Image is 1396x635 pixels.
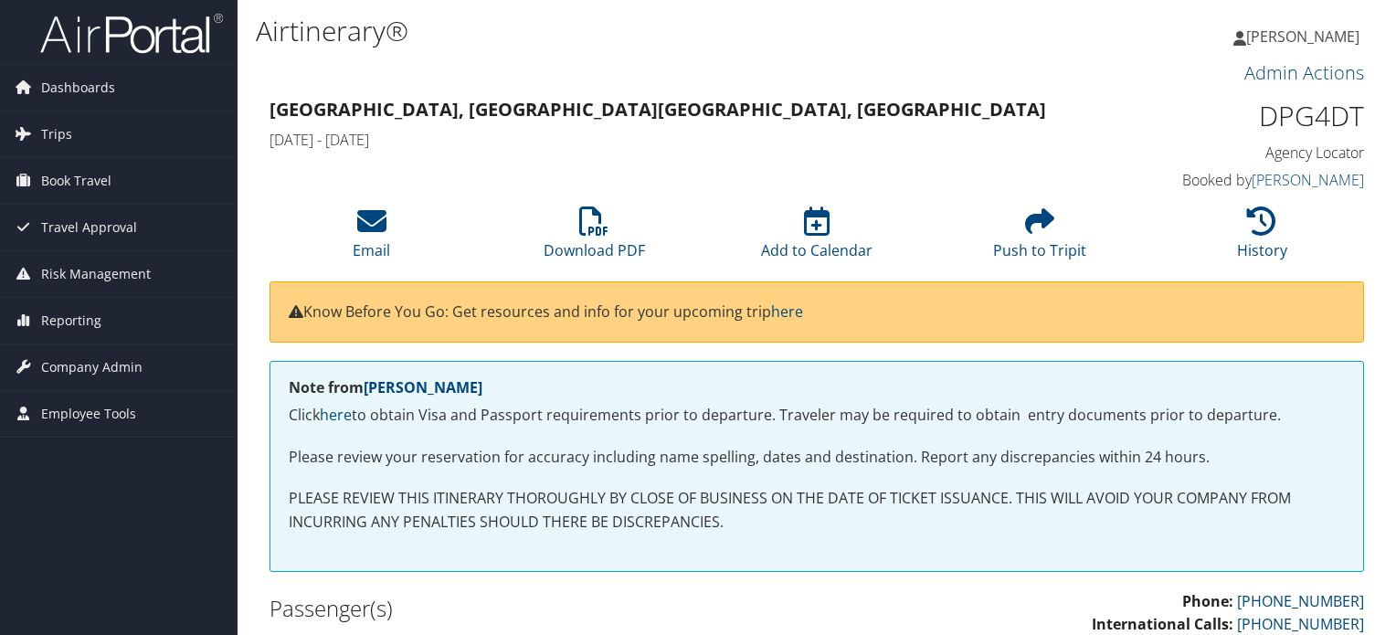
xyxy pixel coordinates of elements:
h2: Passenger(s) [270,593,803,624]
span: [PERSON_NAME] [1246,26,1359,47]
p: Please review your reservation for accuracy including name spelling, dates and destination. Repor... [289,446,1345,470]
span: Risk Management [41,251,151,297]
a: Download PDF [544,217,645,260]
img: airportal-logo.png [40,12,223,55]
a: here [320,405,352,425]
h1: DPG4DT [1111,97,1364,135]
a: here [771,302,803,322]
strong: Phone: [1182,591,1233,611]
h1: Airtinerary® [256,12,1004,50]
a: [PHONE_NUMBER] [1237,614,1364,634]
p: Click to obtain Visa and Passport requirements prior to departure. Traveler may be required to ob... [289,404,1345,428]
span: Reporting [41,298,101,344]
span: Company Admin [41,344,143,390]
a: [PERSON_NAME] [364,377,482,397]
span: Employee Tools [41,391,136,437]
p: PLEASE REVIEW THIS ITINERARY THOROUGHLY BY CLOSE OF BUSINESS ON THE DATE OF TICKET ISSUANCE. THIS... [289,487,1345,534]
h4: Booked by [1111,170,1364,190]
span: Trips [41,111,72,157]
h4: [DATE] - [DATE] [270,130,1084,150]
a: Add to Calendar [761,217,872,260]
a: [PHONE_NUMBER] [1237,591,1364,611]
span: Book Travel [41,158,111,204]
span: Dashboards [41,65,115,111]
p: Know Before You Go: Get resources and info for your upcoming trip [289,301,1345,324]
strong: [GEOGRAPHIC_DATA], [GEOGRAPHIC_DATA] [GEOGRAPHIC_DATA], [GEOGRAPHIC_DATA] [270,97,1046,122]
a: [PERSON_NAME] [1233,9,1378,64]
a: History [1237,217,1287,260]
strong: International Calls: [1092,614,1233,634]
strong: Note from [289,377,482,397]
a: Email [353,217,390,260]
a: [PERSON_NAME] [1252,170,1364,190]
span: Travel Approval [41,205,137,250]
a: Push to Tripit [993,217,1086,260]
a: Admin Actions [1244,60,1364,85]
h4: Agency Locator [1111,143,1364,163]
